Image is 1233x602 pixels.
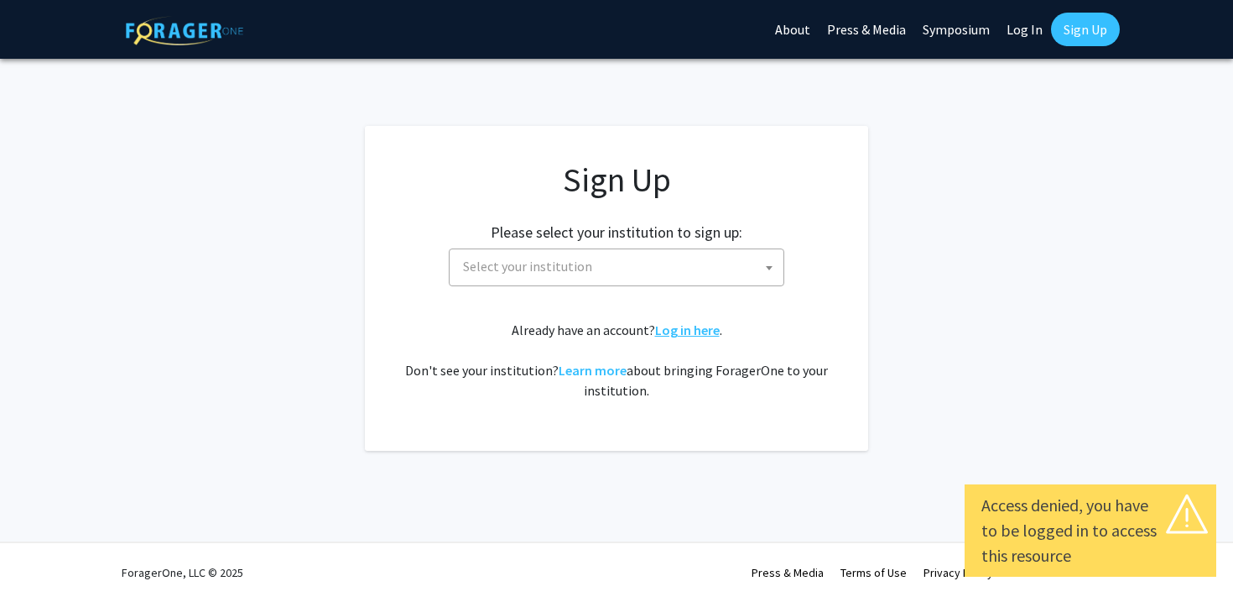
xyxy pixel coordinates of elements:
[923,565,993,580] a: Privacy Policy
[463,258,592,275] span: Select your institution
[398,160,835,200] h1: Sign Up
[981,493,1199,568] div: Access denied, you have to be logged in to access this resource
[449,249,784,286] span: Select your institution
[398,320,835,400] div: Already have an account? . Don't see your institution? about bringing ForagerOne to your institut...
[126,16,243,45] img: ForagerOne Logo
[491,223,742,242] h2: Please select your institution to sign up:
[456,249,783,284] span: Select your institution
[559,362,627,379] a: Learn more about bringing ForagerOne to your institution
[122,543,243,602] div: ForagerOne, LLC © 2025
[13,526,71,589] iframe: Chat
[752,565,824,580] a: Press & Media
[1051,13,1120,46] a: Sign Up
[840,565,907,580] a: Terms of Use
[655,322,720,338] a: Log in here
